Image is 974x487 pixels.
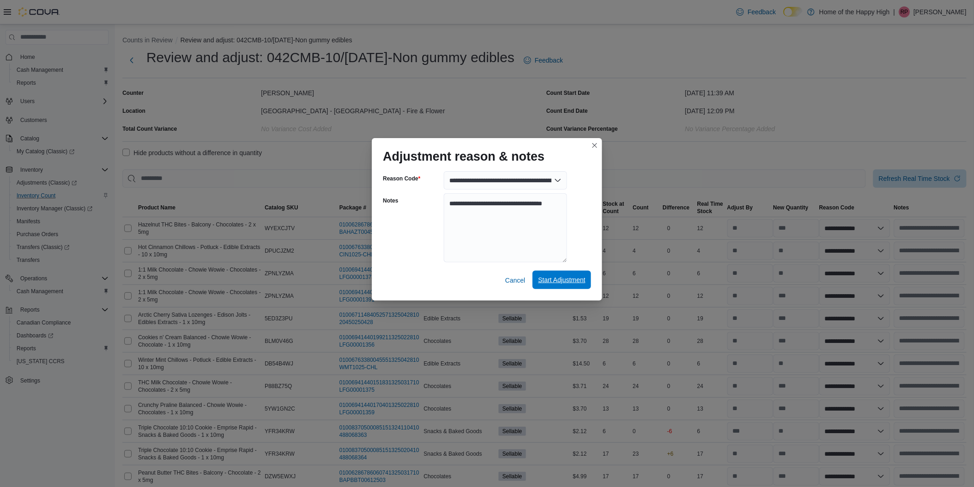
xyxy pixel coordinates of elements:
[505,276,526,285] span: Cancel
[383,197,398,204] label: Notes
[383,149,545,164] h1: Adjustment reason & notes
[502,271,529,290] button: Cancel
[383,175,420,182] label: Reason Code
[538,275,586,284] span: Start Adjustment
[533,271,591,289] button: Start Adjustment
[589,140,600,151] button: Closes this modal window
